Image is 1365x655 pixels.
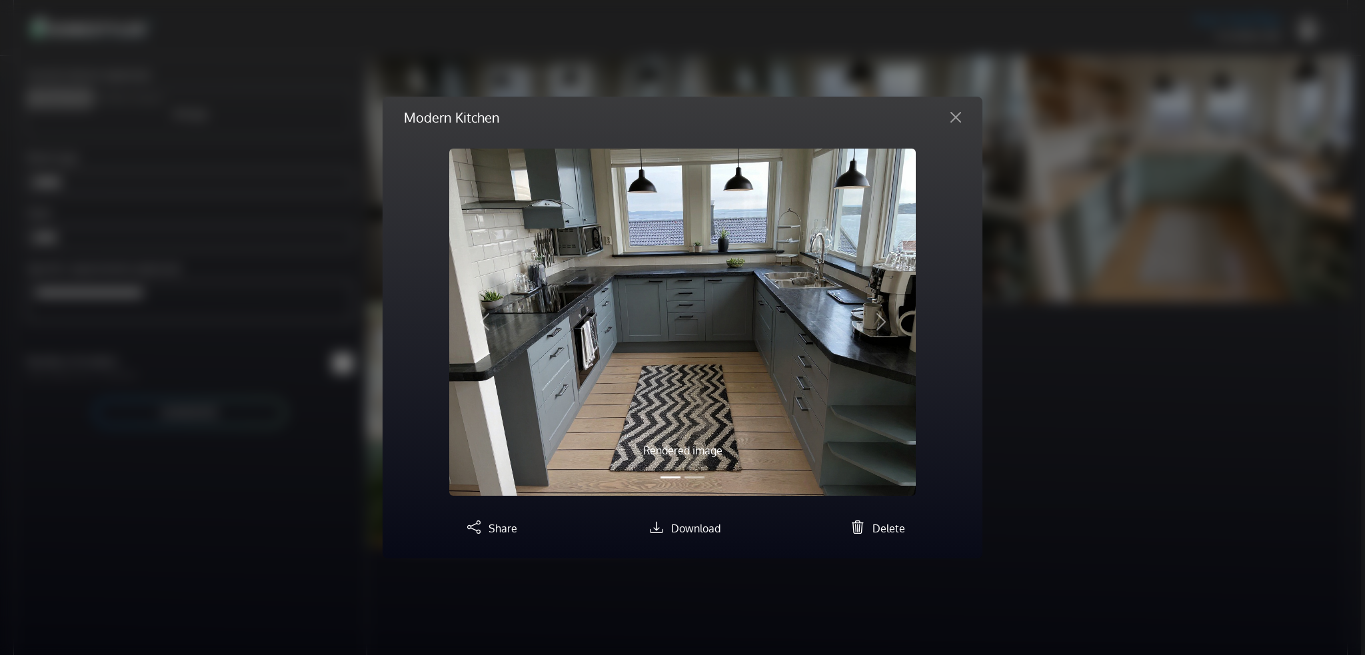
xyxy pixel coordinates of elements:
[940,107,972,128] button: Close
[489,522,517,535] span: Share
[404,107,500,127] h5: Modern Kitchen
[449,149,916,495] img: homestyler-20250909-1-pau8an.jpg
[872,522,905,535] span: Delete
[671,522,720,535] span: Download
[519,442,846,458] p: Rendered image
[645,522,720,535] a: Download
[661,470,681,485] button: Slide 1
[684,470,704,485] button: Slide 2
[846,517,905,537] button: Delete
[462,522,517,535] a: Share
